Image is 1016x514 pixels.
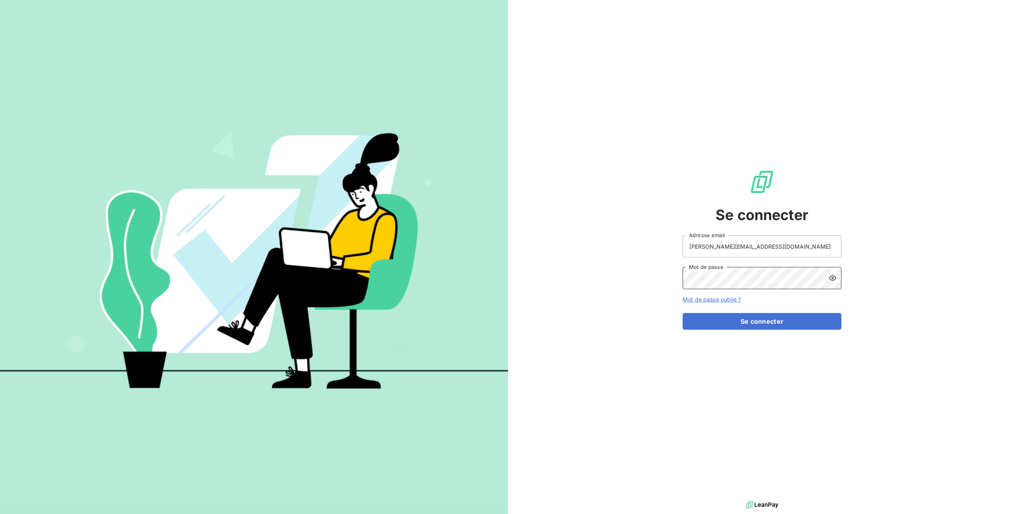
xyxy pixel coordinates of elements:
span: Se connecter [716,204,808,226]
button: Se connecter [683,313,841,330]
img: logo [746,499,778,511]
a: Mot de passe oublié ? [683,296,741,303]
img: Logo LeanPay [749,169,775,195]
input: placeholder [683,235,841,257]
